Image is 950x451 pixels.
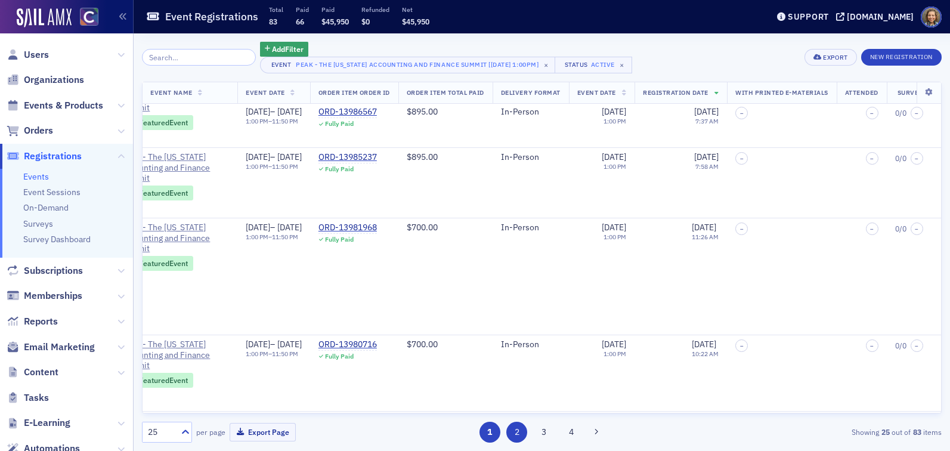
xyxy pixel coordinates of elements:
span: – [870,225,874,233]
button: 4 [561,422,581,443]
span: [DATE] [602,107,626,118]
div: – [246,118,302,125]
img: SailAMX [17,8,72,27]
div: PEAK - The [US_STATE] Accounting and Finance Summit [[DATE] 1:00pm] [296,58,539,70]
time: 1:00 PM [246,350,268,358]
button: New Registration [861,49,942,66]
span: Content [24,366,58,379]
time: 11:50 PM [272,162,298,171]
button: 1 [479,422,500,443]
span: Event Date [246,88,284,97]
span: Users [24,48,49,61]
span: × [541,60,552,70]
div: Featured Event [139,119,188,126]
div: In-Person [501,339,561,350]
span: × [617,60,627,70]
div: Fully Paid [325,353,354,360]
a: ORD-13986567 [318,107,377,118]
time: 1:00 PM [246,117,268,125]
span: Delivery Format [501,88,561,97]
span: – [740,110,744,117]
span: – [740,342,744,350]
div: Featured Event [120,115,193,130]
time: 11:26 AM [692,233,719,241]
span: Tasks [24,391,49,404]
span: 66 [296,17,304,26]
span: [DATE] [246,339,270,350]
span: – [915,225,918,233]
time: 1:00 PM [246,233,268,241]
div: Event [269,61,294,69]
span: Orders [24,124,53,137]
span: E-Learning [24,416,70,430]
a: Memberships [7,289,82,302]
span: Event Name [150,88,192,97]
time: 1:00 PM [604,117,626,125]
span: 0 / 0 [895,224,906,233]
span: Order Item Total Paid [407,88,484,97]
div: – [246,152,302,163]
time: 1:00 PM [604,350,626,358]
span: – [870,342,874,350]
span: [DATE] [277,107,302,118]
a: Event Sessions [23,187,81,197]
span: Organizations [24,73,84,87]
div: Showing out of items [683,427,942,437]
span: $45,950 [321,17,349,26]
div: Featured Event [139,260,188,267]
div: Active [591,61,615,69]
div: Featured Event [120,186,193,200]
button: StatusActive× [555,57,632,73]
a: ORD-13985237 [318,152,377,163]
div: Export [823,54,847,61]
time: 1:00 PM [604,233,626,241]
a: Subscriptions [7,264,83,277]
a: Survey Dashboard [23,234,91,245]
div: – [246,339,302,350]
span: [DATE] [277,339,302,350]
span: [DATE] [692,222,716,233]
span: Email Marketing [24,341,95,354]
a: Events [23,171,49,182]
span: $45,950 [402,17,429,26]
time: 1:00 PM [246,162,268,171]
a: PEAK - The [US_STATE] Accounting and Finance Summit [120,152,229,184]
div: – [246,223,302,233]
span: [DATE] [692,339,716,350]
span: Event Date [577,88,616,97]
label: per page [196,427,225,437]
span: PEAK - The Colorado Accounting and Finance Summit [120,152,229,184]
a: ORD-13981968 [318,223,377,233]
div: – [246,350,302,358]
span: Subscriptions [24,264,83,277]
span: $895.00 [407,152,438,162]
time: 10:22 AM [692,350,719,358]
p: Paid [296,5,309,14]
span: Survey [898,88,923,97]
strong: 83 [911,427,923,437]
div: Status [564,61,589,69]
a: Tasks [7,391,49,404]
span: [DATE] [246,107,270,118]
div: – [246,163,302,171]
span: – [915,110,918,117]
div: In-Person [501,107,561,118]
div: Featured Event [120,373,193,388]
span: With Printed E-Materials [735,88,828,97]
div: Featured Event [120,256,193,271]
time: 1:00 PM [604,162,626,171]
a: PEAK - The [US_STATE] Accounting and Finance Summit [120,223,229,254]
div: Support [788,11,829,22]
span: 83 [269,17,277,26]
a: ORD-13980716 [318,339,377,350]
time: 7:58 AM [695,162,719,171]
a: Organizations [7,73,84,87]
a: E-Learning [7,416,70,430]
a: Users [7,48,49,61]
div: In-Person [501,152,561,163]
a: PEAK - The [US_STATE] Accounting and Finance Summit [120,339,229,371]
